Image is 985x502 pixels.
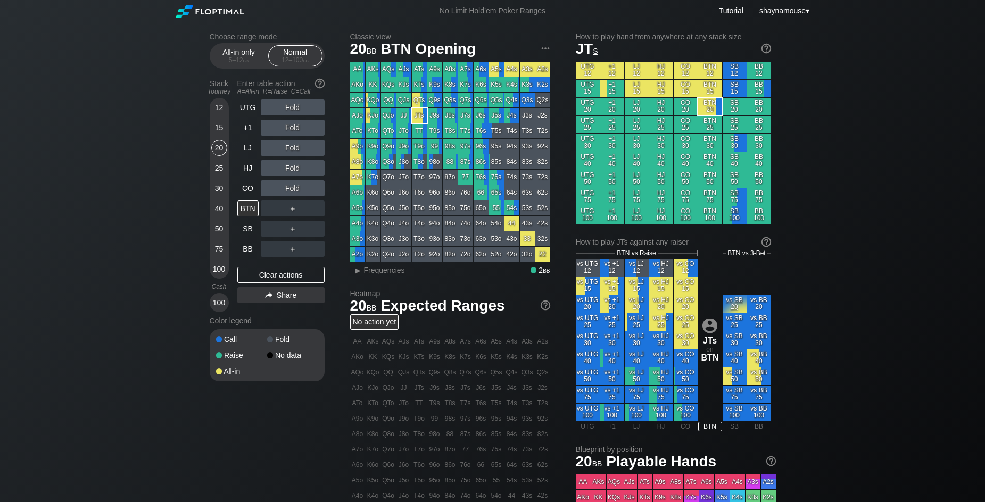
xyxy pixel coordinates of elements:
div: UTG 25 [576,116,600,133]
div: A4o [350,216,365,231]
div: Fold [261,160,325,176]
div: K9o [366,139,380,154]
div: K9s [427,77,442,92]
div: A4s [504,62,519,77]
div: 85o [443,200,458,215]
div: JTo [396,123,411,138]
div: 63o [474,231,489,246]
div: BB 100 [747,206,771,224]
div: HJ 75 [649,188,673,206]
div: K8s [443,77,458,92]
div: BTN 12 [698,62,722,79]
div: J2o [396,247,411,262]
img: share.864f2f62.svg [265,292,272,298]
div: HJ 50 [649,170,673,188]
div: A9o [350,139,365,154]
div: Q4s [504,93,519,107]
div: SB 15 [723,80,747,97]
div: KTs [412,77,427,92]
div: 53o [489,231,504,246]
div: SB 12 [723,62,747,79]
div: 33 [520,231,535,246]
div: HJ 25 [649,116,673,133]
div: BTN 75 [698,188,722,206]
div: Raise [216,352,267,359]
div: HJ 100 [649,206,673,224]
div: LJ 20 [625,98,649,115]
div: 84s [504,154,519,169]
div: Q8s [443,93,458,107]
span: BTN Opening [379,41,477,58]
div: 82o [443,247,458,262]
div: Q2s [535,93,550,107]
div: How to play JTs against any raiser [576,238,771,246]
div: T2s [535,123,550,138]
div: 73s [520,170,535,185]
div: K5s [489,77,504,92]
div: T6s [474,123,489,138]
div: K3s [520,77,535,92]
img: help.32db89a4.svg [314,78,326,89]
div: AQo [350,93,365,107]
div: +1 50 [600,170,624,188]
div: Fold [261,99,325,115]
div: 62o [474,247,489,262]
div: HJ 12 [649,62,673,79]
div: Q7o [381,170,396,185]
div: K5o [366,200,380,215]
div: 62s [535,185,550,200]
div: TT [412,123,427,138]
div: ＋ [261,241,325,257]
h2: Choose range mode [210,32,325,41]
div: 86s [474,154,489,169]
div: CO 100 [674,206,698,224]
div: CO 15 [674,80,698,97]
div: LJ 15 [625,80,649,97]
div: 44 [504,216,519,231]
div: +1 40 [600,152,624,170]
div: 15 [211,120,227,136]
div: LJ 30 [625,134,649,152]
div: CO 25 [674,116,698,133]
div: 75 [211,241,227,257]
div: Q3o [381,231,396,246]
div: HJ 20 [649,98,673,115]
div: 64s [504,185,519,200]
div: T7o [412,170,427,185]
div: K6s [474,77,489,92]
div: CO [237,180,259,196]
div: BB 50 [747,170,771,188]
div: 32s [535,231,550,246]
div: 93o [427,231,442,246]
div: Tourney [205,88,233,95]
div: KQs [381,77,396,92]
div: 55 [489,200,504,215]
div: HJ [237,160,259,176]
img: Floptimal logo [176,5,244,18]
div: 96s [474,139,489,154]
div: 12 – 100 [273,56,318,64]
div: AJs [396,62,411,77]
div: 43s [520,216,535,231]
div: 100 [211,261,227,277]
div: SB 30 [723,134,747,152]
div: AKs [366,62,380,77]
div: ＋ [261,221,325,237]
div: 82s [535,154,550,169]
div: Q9o [381,139,396,154]
div: +1 30 [600,134,624,152]
div: 83s [520,154,535,169]
div: J3s [520,108,535,123]
div: Fold [267,336,318,343]
div: All-in [216,367,267,375]
div: J5s [489,108,504,123]
div: A9s [427,62,442,77]
div: Q8o [381,154,396,169]
div: J8o [396,154,411,169]
div: KTo [366,123,380,138]
div: AKo [350,77,365,92]
div: BB 40 [747,152,771,170]
div: 76s [474,170,489,185]
div: QTs [412,93,427,107]
div: 5 – 12 [217,56,261,64]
